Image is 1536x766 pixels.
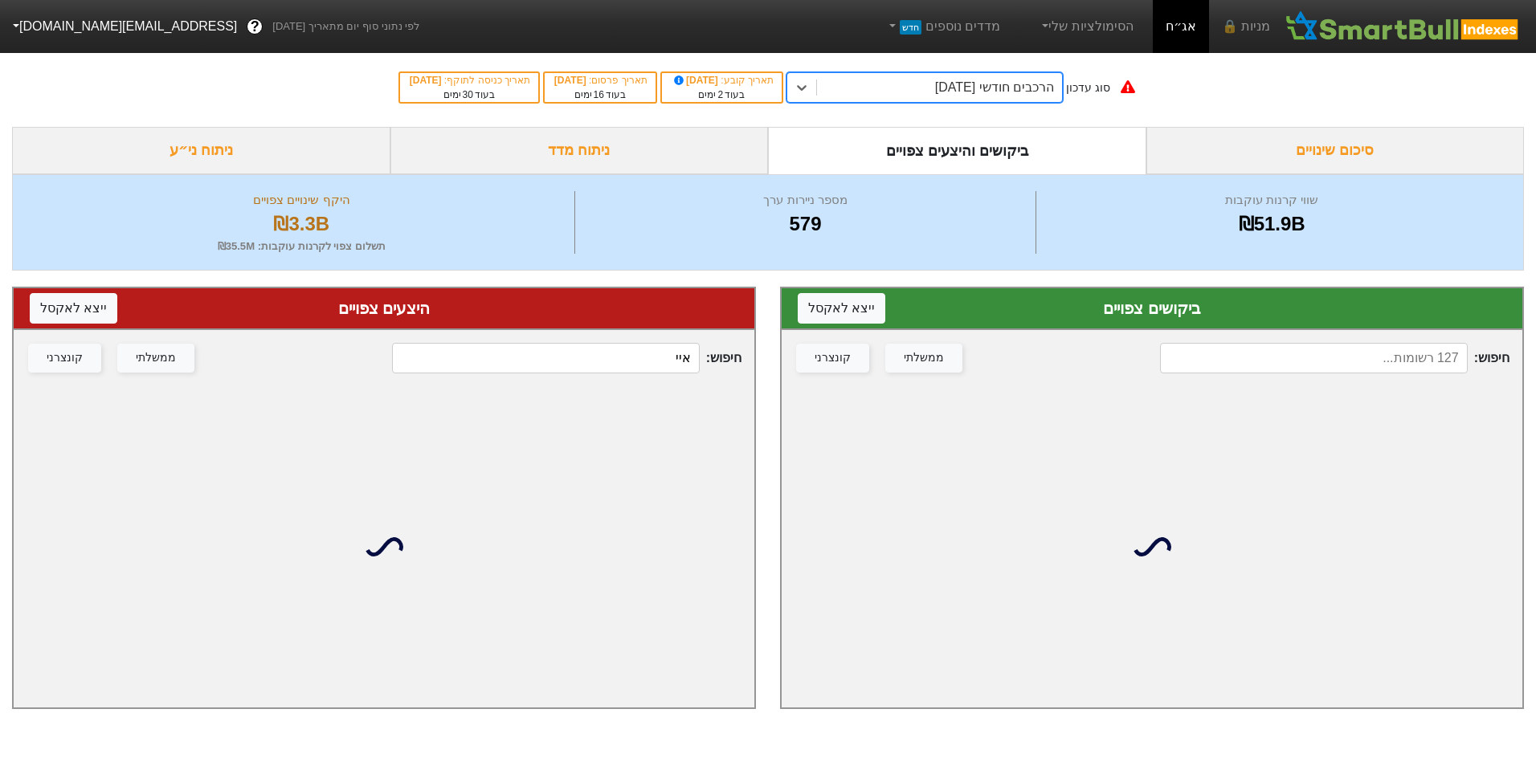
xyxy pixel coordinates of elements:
[1146,127,1525,174] div: סיכום שינויים
[392,343,741,373] span: חיפוש :
[815,349,851,367] div: קונצרני
[1160,343,1467,373] input: 127 רשומות...
[365,528,403,566] img: loading...
[390,127,769,174] div: ניתוח מדד
[1032,10,1140,43] a: הסימולציות שלי
[768,127,1146,174] div: ביקושים והיצעים צפויים
[392,343,699,373] input: 447 רשומות...
[672,75,721,86] span: [DATE]
[33,210,570,238] div: ₪3.3B
[594,89,604,100] span: 16
[463,89,473,100] span: 30
[251,16,259,38] span: ?
[1040,191,1503,210] div: שווי קרנות עוקבות
[554,75,589,86] span: [DATE]
[900,20,921,35] span: חדש
[553,73,647,88] div: תאריך פרסום :
[408,73,530,88] div: תאריך כניסה לתוקף :
[798,296,1506,320] div: ביקושים צפויים
[33,238,570,255] div: תשלום צפוי לקרנות עוקבות : ₪35.5M
[47,349,83,367] div: קונצרני
[272,18,419,35] span: לפי נתוני סוף יום מתאריך [DATE]
[670,73,774,88] div: תאריך קובע :
[1066,79,1110,96] div: סוג עדכון
[136,349,176,367] div: ממשלתי
[1160,343,1509,373] span: חיפוש :
[30,293,117,324] button: ייצא לאקסל
[33,191,570,210] div: היקף שינויים צפויים
[117,344,194,373] button: ממשלתי
[798,293,885,324] button: ייצא לאקסל
[796,344,869,373] button: קונצרני
[885,344,962,373] button: ממשלתי
[408,88,530,102] div: בעוד ימים
[553,88,647,102] div: בעוד ימים
[579,191,1032,210] div: מספר ניירות ערך
[1133,528,1171,566] img: loading...
[1040,210,1503,238] div: ₪51.9B
[30,296,738,320] div: היצעים צפויים
[879,10,1007,43] a: מדדים נוספיםחדש
[717,89,723,100] span: 2
[28,344,101,373] button: קונצרני
[12,127,390,174] div: ניתוח ני״ע
[579,210,1032,238] div: 579
[410,75,444,86] span: [DATE]
[904,349,944,367] div: ממשלתי
[670,88,774,102] div: בעוד ימים
[935,78,1054,97] div: הרכבים חודשי [DATE]
[1283,10,1523,43] img: SmartBull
